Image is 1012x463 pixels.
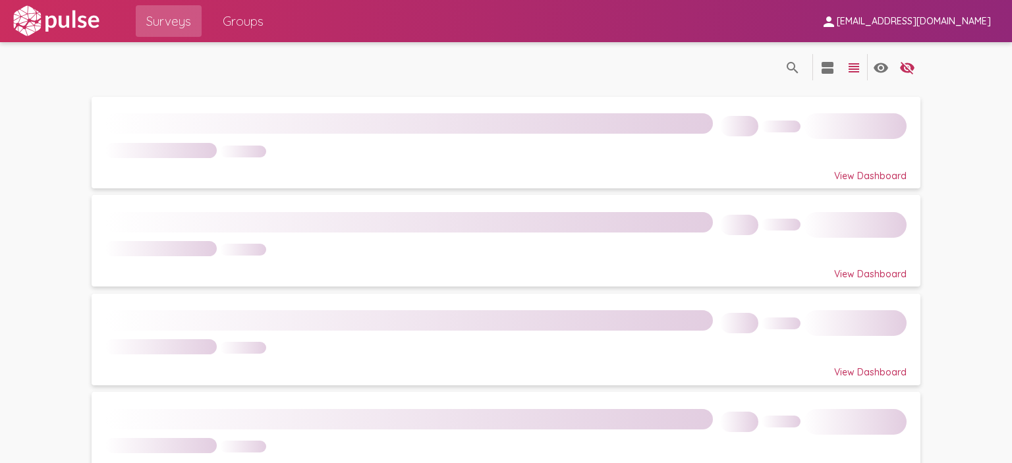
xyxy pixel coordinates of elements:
[105,256,907,280] div: View Dashboard
[837,16,991,28] span: [EMAIL_ADDRESS][DOMAIN_NAME]
[223,9,264,33] span: Groups
[146,9,191,33] span: Surveys
[820,60,835,76] mat-icon: language
[846,60,862,76] mat-icon: language
[779,54,806,80] button: language
[810,9,1001,33] button: [EMAIL_ADDRESS][DOMAIN_NAME]
[785,60,801,76] mat-icon: language
[92,97,920,188] a: View Dashboard
[841,54,867,80] button: language
[873,60,889,76] mat-icon: language
[868,54,894,80] button: language
[212,5,274,37] a: Groups
[814,54,841,80] button: language
[821,14,837,30] mat-icon: person
[92,294,920,385] a: View Dashboard
[136,5,202,37] a: Surveys
[92,195,920,286] a: View Dashboard
[105,354,907,378] div: View Dashboard
[11,5,101,38] img: white-logo.svg
[105,158,907,182] div: View Dashboard
[899,60,915,76] mat-icon: language
[894,54,920,80] button: language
